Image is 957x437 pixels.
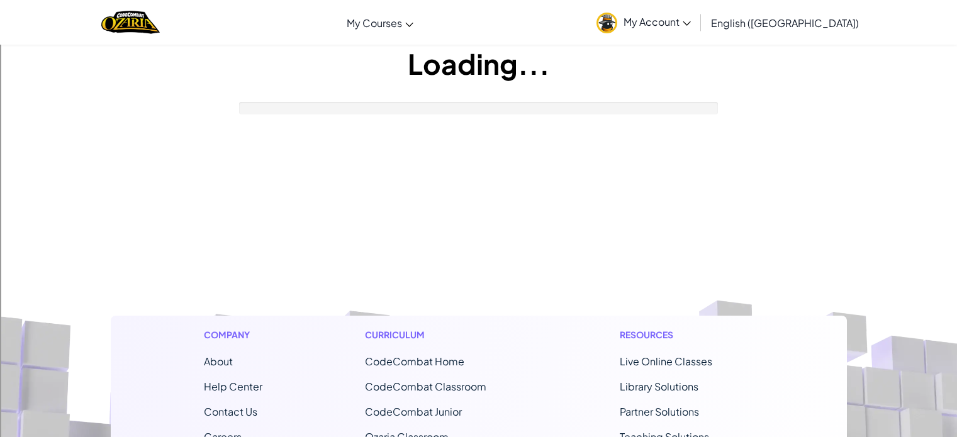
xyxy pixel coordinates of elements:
a: My Courses [340,6,420,40]
span: English ([GEOGRAPHIC_DATA]) [711,16,859,30]
a: Ozaria by CodeCombat logo [101,9,160,35]
img: avatar [596,13,617,33]
span: My Courses [347,16,402,30]
span: My Account [624,15,691,28]
a: English ([GEOGRAPHIC_DATA]) [705,6,865,40]
a: My Account [590,3,697,42]
img: Home [101,9,160,35]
